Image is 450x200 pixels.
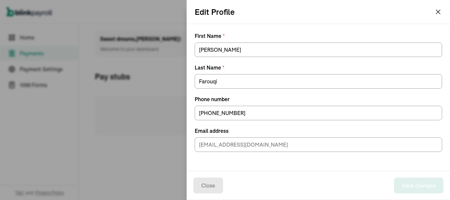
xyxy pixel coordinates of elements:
[195,43,442,57] input: First Name
[195,95,442,103] label: Phone number
[195,74,442,89] input: Last Name
[394,178,443,193] button: Save changes
[195,137,442,152] input: Email address
[195,7,235,17] h2: Edit Profile
[195,64,442,71] label: Last Name
[195,127,442,135] label: Email address
[195,32,442,40] label: First Name
[193,178,223,193] button: Close
[195,106,442,120] input: Your work phone number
